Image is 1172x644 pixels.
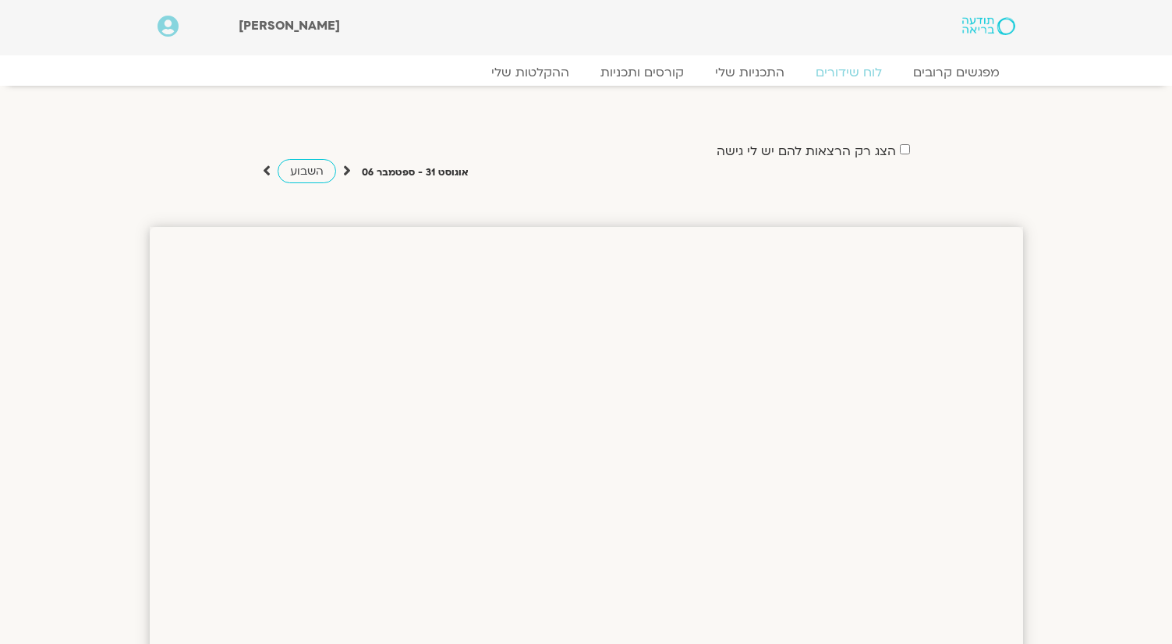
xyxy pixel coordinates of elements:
a: לוח שידורים [800,65,898,80]
span: השבוע [290,164,324,179]
nav: Menu [158,65,1015,80]
a: קורסים ותכניות [585,65,699,80]
span: [PERSON_NAME] [239,17,340,34]
label: הצג רק הרצאות להם יש לי גישה [717,144,896,158]
a: השבוע [278,159,336,183]
p: אוגוסט 31 - ספטמבר 06 [362,165,469,181]
a: ההקלטות שלי [476,65,585,80]
a: התכניות שלי [699,65,800,80]
a: מפגשים קרובים [898,65,1015,80]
